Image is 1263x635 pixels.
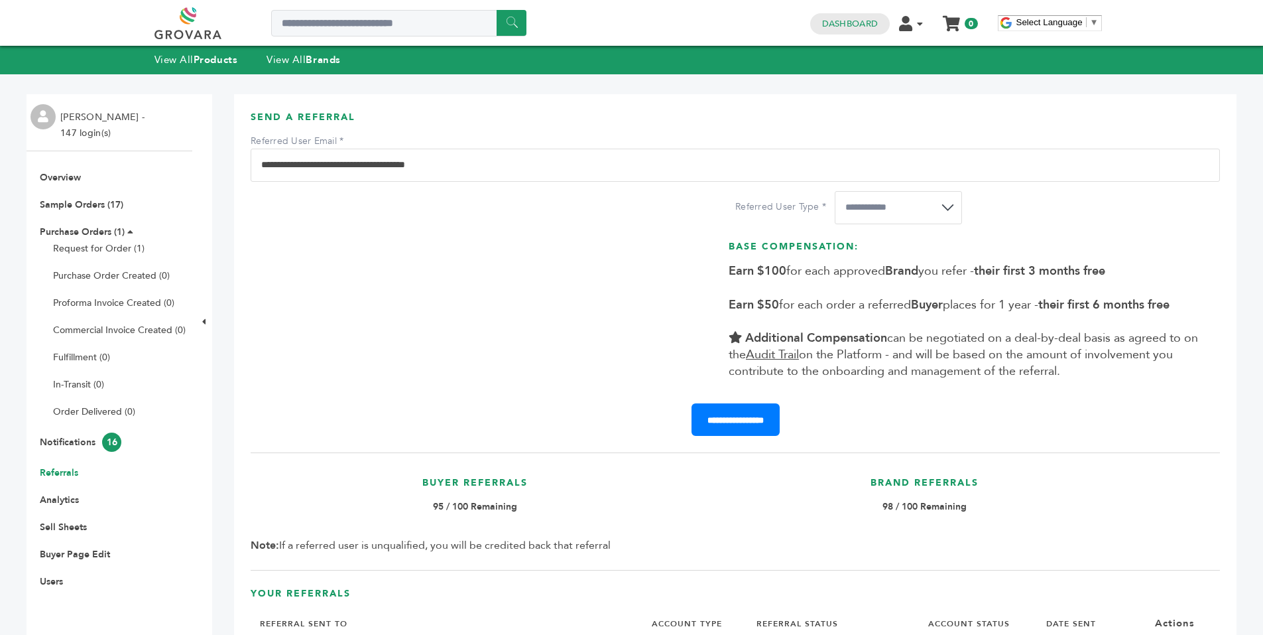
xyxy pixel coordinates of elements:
a: Request for Order (1) [53,242,145,255]
b: Earn $50 [729,297,779,313]
a: Proforma Invoice Created (0) [53,297,174,309]
h3: Your Referrals [251,587,1220,610]
a: Purchase Orders (1) [40,226,125,238]
a: DATE SENT [1046,618,1096,629]
strong: Brands [306,53,340,66]
a: View AllProducts [154,53,238,66]
a: ACCOUNT STATUS [928,618,1010,629]
label: Referred User Type [735,200,828,214]
a: Sell Sheets [40,521,87,533]
li: [PERSON_NAME] - 147 login(s) [60,109,148,141]
b: 98 / 100 Remaining [882,500,967,513]
span: for each approved you refer - for each order a referred places for 1 year - can be negotiated on ... [729,263,1198,380]
a: REFERRAL STATUS [756,618,838,629]
input: Search a product or brand... [271,10,526,36]
a: View AllBrands [267,53,341,66]
b: Additional Compensation [745,330,887,346]
label: Referred User Email [251,135,343,148]
b: their first 3 months free [974,263,1105,279]
b: 95 / 100 Remaining [433,500,517,513]
a: Order Delivered (0) [53,405,135,418]
span: 16 [102,433,121,452]
a: Dashboard [822,18,878,30]
b: their first 6 months free [1038,297,1170,313]
strong: Products [194,53,237,66]
a: ACCOUNT TYPE [652,618,722,629]
a: My Cart [943,12,959,26]
a: Notifications16 [40,436,121,449]
a: Users [40,575,63,588]
h3: Base Compensation: [729,240,1213,263]
a: Buyer Page Edit [40,548,110,561]
span: ▼ [1090,17,1099,27]
b: Brand [885,263,918,279]
span: Select Language [1016,17,1083,27]
b: Buyer [911,297,943,313]
h3: Brand Referrals [707,476,1143,500]
u: Audit Trail [746,346,799,363]
a: Fulfillment (0) [53,351,110,364]
a: Referrals [40,466,78,479]
a: Commercial Invoice Created (0) [53,324,186,336]
span: ​ [1086,17,1087,27]
a: Overview [40,171,81,184]
a: In-Transit (0) [53,378,104,391]
span: If a referred user is unqualified, you will be credited back that referral [251,538,611,553]
a: Purchase Order Created (0) [53,269,170,282]
h3: Buyer Referrals [257,476,693,500]
img: profile.png [30,104,56,129]
a: Select Language​ [1016,17,1099,27]
b: Earn $100 [729,263,786,279]
span: 0 [965,18,977,29]
b: Note: [251,538,279,553]
a: Sample Orders (17) [40,198,123,211]
h3: Send A Referral [251,111,1220,134]
a: REFERRAL SENT TO [260,618,347,629]
a: Analytics [40,494,79,506]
